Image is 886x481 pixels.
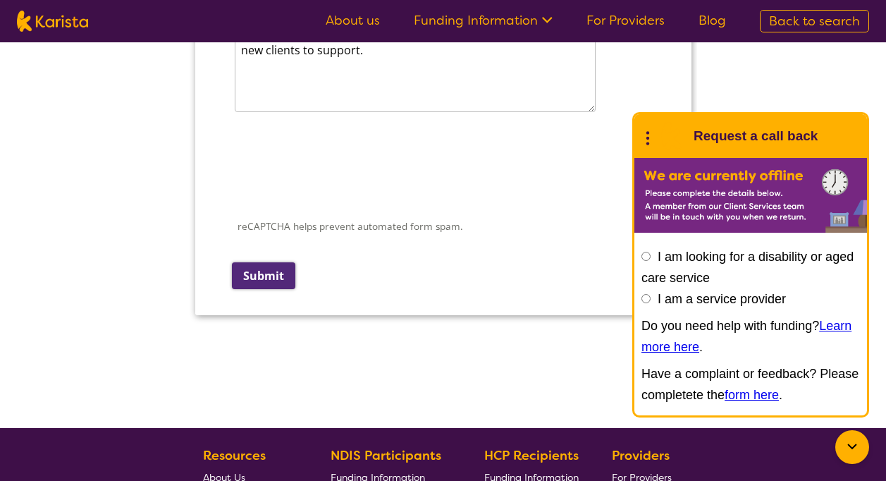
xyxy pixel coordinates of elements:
label: I am looking for a disability or aged care service [641,250,854,285]
a: About us [326,12,380,29]
select: Head Office Location [63,264,320,293]
p: Do you need help with funding? . [641,315,860,358]
span: Back to search [769,13,860,30]
label: Head Office Location [63,244,201,264]
select: Business Type [63,394,320,422]
a: For Providers [586,12,665,29]
h1: Request a call back [694,126,818,147]
b: Providers [612,447,670,464]
b: NDIS Participants [331,447,441,464]
input: Business Website [63,200,317,228]
b: Resources [203,447,266,464]
label: Behaviour support [75,461,180,477]
img: Karista logo [17,11,88,32]
a: form here [725,388,779,402]
img: Karista offline chat form to request call back [634,158,867,233]
label: Number of existing clients [63,309,214,329]
img: Karista [657,122,685,150]
input: ABN [63,135,320,164]
b: HCP Recipients [484,447,579,464]
a: Funding Information [414,12,553,29]
legend: Company details [58,21,158,37]
label: ABN [63,115,98,135]
label: Business Website [63,180,250,200]
a: Blog [699,12,726,29]
label: Business trading name [63,50,197,71]
input: Number of existing clients [63,329,320,358]
label: What services do you provide? (Choose all that apply) [63,439,350,458]
p: Have a complaint or feedback? Please completete the . [641,363,860,406]
label: I am a service provider [658,292,786,306]
input: Business trading name [63,71,444,99]
a: Back to search [760,10,869,32]
label: Business Type [63,374,201,394]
